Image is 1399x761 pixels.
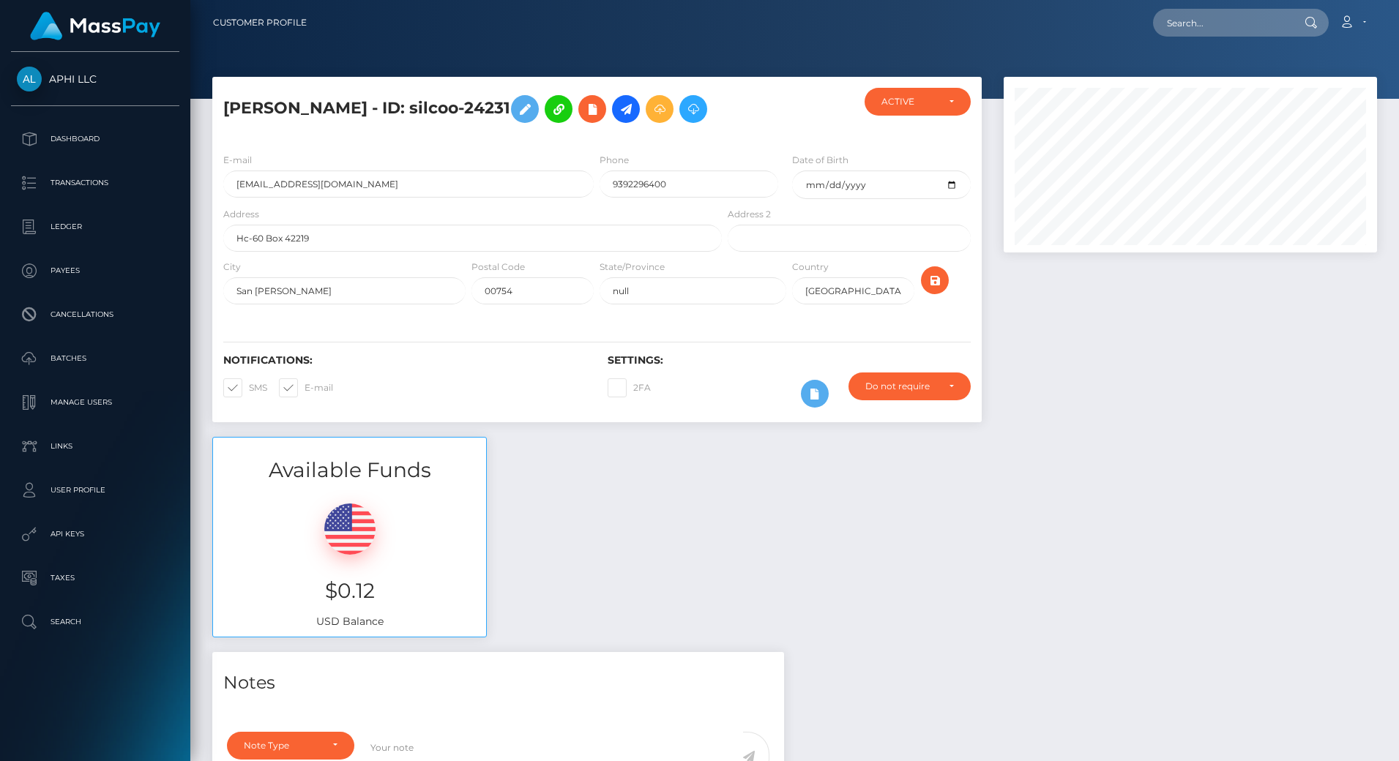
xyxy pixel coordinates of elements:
[600,154,629,167] label: Phone
[17,216,174,238] p: Ledger
[865,88,971,116] button: ACTIVE
[324,503,376,555] img: USD.png
[223,208,259,221] label: Address
[1153,9,1291,37] input: Search...
[11,428,179,465] a: Links
[244,740,321,751] div: Note Type
[223,354,586,367] h6: Notifications:
[17,67,42,91] img: APHI LLC
[865,380,937,392] div: Do not require
[11,72,179,86] span: APHI LLC
[17,523,174,545] p: API Keys
[224,577,475,605] h3: $0.12
[11,560,179,596] a: Taxes
[11,165,179,201] a: Transactions
[213,7,307,38] a: Customer Profile
[213,456,486,484] h3: Available Funds
[17,304,174,326] p: Cancellations
[608,378,651,397] label: 2FA
[11,121,179,157] a: Dashboard
[17,128,174,150] p: Dashboard
[11,472,179,509] a: User Profile
[223,154,252,167] label: E-mail
[17,391,174,413] p: Manage Users
[728,208,771,221] label: Address 2
[213,485,486,637] div: USD Balance
[792,154,848,167] label: Date of Birth
[881,96,937,108] div: ACTIVE
[471,260,525,274] label: Postal Code
[612,95,640,123] a: Initiate Payout
[17,435,174,457] p: Links
[17,567,174,589] p: Taxes
[11,516,179,552] a: API Keys
[11,340,179,377] a: Batches
[17,172,174,194] p: Transactions
[17,611,174,633] p: Search
[223,670,773,696] h4: Notes
[600,260,665,274] label: State/Province
[30,12,160,40] img: MassPay Logo
[227,732,354,760] button: Note Type
[11,209,179,245] a: Ledger
[17,348,174,370] p: Batches
[11,252,179,289] a: Payees
[279,378,333,397] label: E-mail
[11,384,179,421] a: Manage Users
[11,604,179,640] a: Search
[11,296,179,333] a: Cancellations
[792,260,829,274] label: Country
[223,378,267,397] label: SMS
[17,260,174,282] p: Payees
[223,88,714,130] h5: [PERSON_NAME] - ID: silcoo-24231
[17,479,174,501] p: User Profile
[223,260,241,274] label: City
[848,372,971,400] button: Do not require
[608,354,970,367] h6: Settings:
